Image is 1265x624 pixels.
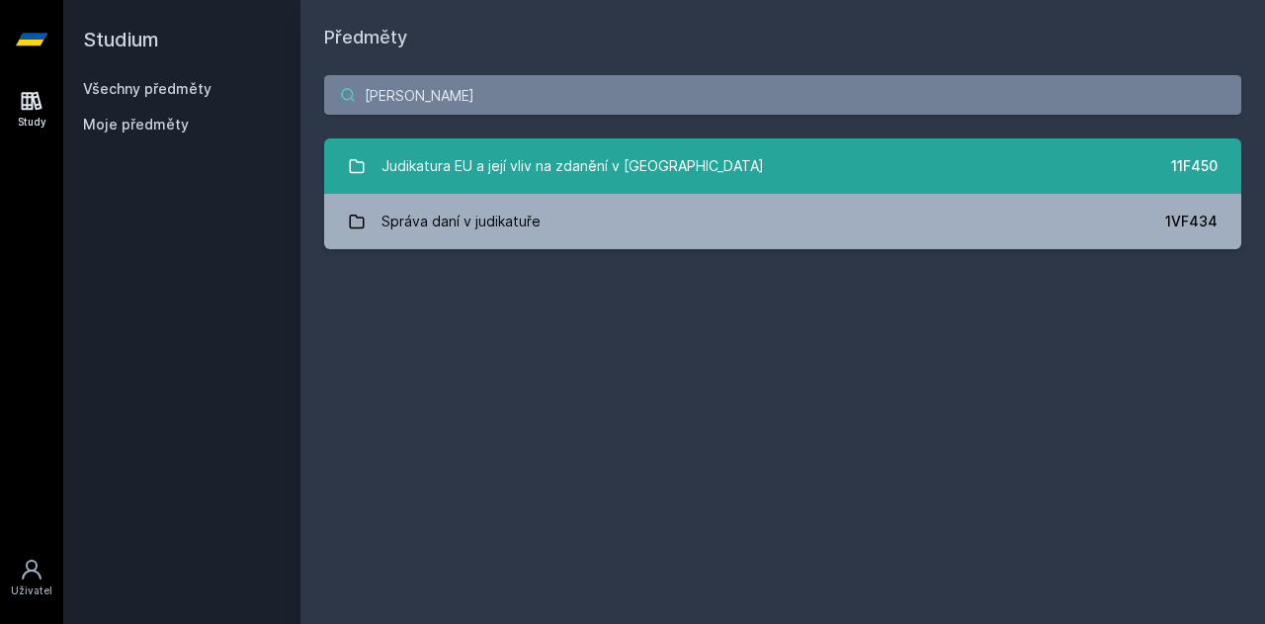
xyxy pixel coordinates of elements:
[4,79,59,139] a: Study
[324,24,1241,51] h1: Předměty
[324,194,1241,249] a: Správa daní v judikatuře 1VF434
[381,146,764,186] div: Judikatura EU a její vliv na zdanění v [GEOGRAPHIC_DATA]
[324,138,1241,194] a: Judikatura EU a její vliv na zdanění v [GEOGRAPHIC_DATA] 11F450
[11,583,52,598] div: Uživatel
[1171,156,1218,176] div: 11F450
[381,202,541,241] div: Správa daní v judikatuře
[324,75,1241,115] input: Název nebo ident předmětu…
[83,80,211,97] a: Všechny předměty
[4,548,59,608] a: Uživatel
[1165,212,1218,231] div: 1VF434
[83,115,189,134] span: Moje předměty
[18,115,46,130] div: Study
